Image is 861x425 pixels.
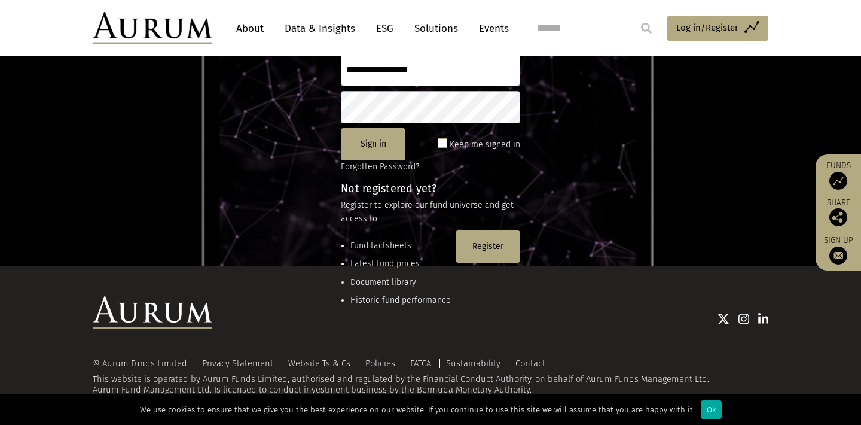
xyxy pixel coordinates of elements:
div: Share [822,199,855,226]
a: Forgotten Password? [341,162,419,172]
a: FATCA [410,358,431,369]
a: ESG [370,17,399,40]
a: About [230,17,270,40]
li: Historic fund performance [350,294,451,307]
a: Events [473,17,509,40]
input: Submit [634,16,658,40]
h4: Not registered yet? [341,183,520,194]
a: Policies [365,358,395,369]
img: Sign up to our newsletter [829,247,847,265]
li: Latest fund prices [350,257,451,271]
div: © Aurum Funds Limited [93,359,193,368]
a: Log in/Register [667,16,768,41]
img: Aurum [93,12,212,44]
img: Access Funds [829,172,847,190]
img: Aurum Logo [93,296,212,329]
img: Instagram icon [738,313,749,325]
a: Sustainability [446,358,500,369]
a: Contact [515,358,545,369]
li: Document library [350,276,451,289]
div: This website is operated by Aurum Funds Limited, authorised and regulated by the Financial Conduc... [93,359,768,395]
div: Ok [701,400,722,419]
label: Keep me signed in [450,138,520,152]
button: Register [456,230,520,263]
a: Funds [822,160,855,190]
img: Share this post [829,208,847,226]
li: Fund factsheets [350,239,451,253]
span: Log in/Register [676,20,738,35]
a: Privacy Statement [202,358,273,369]
a: Website Ts & Cs [288,358,350,369]
button: Sign in [341,128,405,160]
a: Solutions [408,17,464,40]
p: Register to explore our fund universe and get access to: [341,199,520,226]
a: Sign up [822,235,855,265]
img: Linkedin icon [758,313,769,325]
a: Data & Insights [279,17,361,40]
img: Twitter icon [717,313,729,325]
